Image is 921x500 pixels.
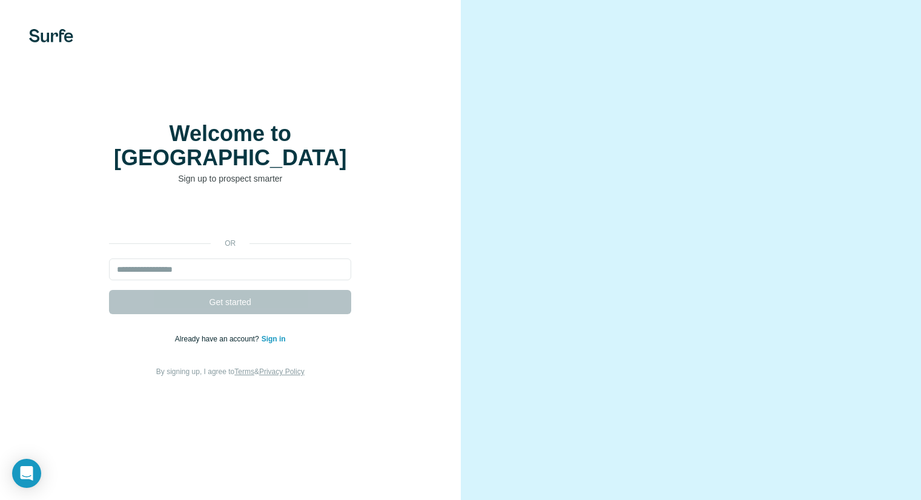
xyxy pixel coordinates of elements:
span: Already have an account? [175,335,262,343]
p: Sign up to prospect smarter [109,173,351,185]
a: Terms [234,367,254,376]
a: Sign in [262,335,286,343]
img: Surfe's logo [29,29,73,42]
span: By signing up, I agree to & [156,367,305,376]
h1: Welcome to [GEOGRAPHIC_DATA] [109,122,351,170]
div: Open Intercom Messenger [12,459,41,488]
a: Privacy Policy [259,367,305,376]
iframe: Sign in with Google Button [103,203,357,229]
p: or [211,238,249,249]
